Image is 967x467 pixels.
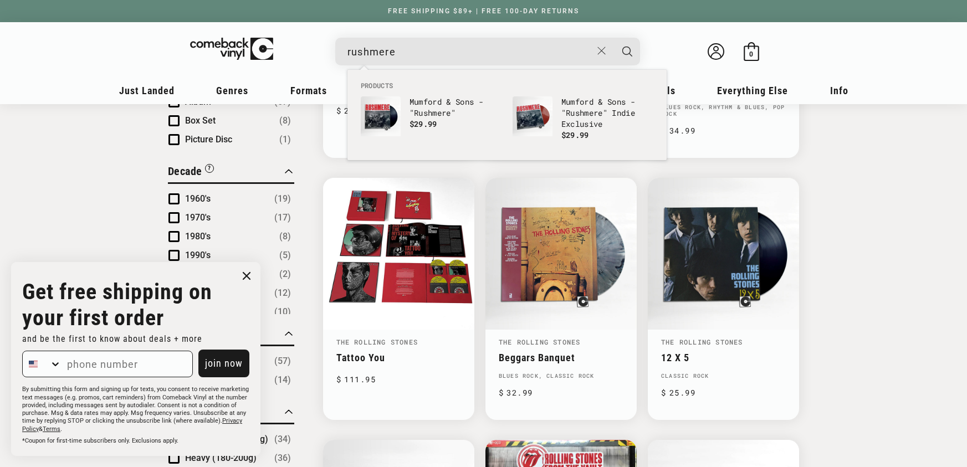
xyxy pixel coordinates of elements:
li: products: Mumford & Sons - "Rushmere" Indie Exclusive [507,91,659,155]
span: $29.99 [561,130,589,140]
a: Mumford & Sons - "Rushmere" Mumford & Sons - "Rushmere" $29.99 [361,96,502,150]
span: Info [830,85,848,96]
button: Filter by Decade [168,163,214,182]
span: 0 [749,50,753,58]
img: Mumford & Sons - "Rushmere" [361,96,401,136]
span: 1980's [185,231,211,242]
span: $29.99 [410,119,437,129]
img: Mumford & Sons - "Rushmere" Indie Exclusive [513,96,552,136]
a: Mumford & Sons - "Rushmere" Indie Exclusive Mumford & Sons - "Rushmere" Indie Exclusive $29.99 [513,96,653,150]
span: 1970's [185,212,211,223]
li: products: Mumford & Sons - "Rushmere" [355,91,507,155]
a: Tattoo You [336,352,461,363]
b: Rushmere [414,107,451,118]
span: Number of products: (12) [274,286,291,300]
p: Mumford & Sons - " " Indie Exclusive [561,96,653,130]
a: The Rolling Stones [336,337,418,346]
strong: Get free shipping on your first order [22,279,212,331]
div: Search [335,38,640,65]
input: phone number [62,351,192,377]
span: Number of products: (2) [279,268,291,281]
span: 1960's [185,193,211,204]
input: When autocomplete results are available use up and down arrows to review and enter to select [347,40,592,63]
span: Box Set [185,115,216,126]
p: By submitting this form and signing up for texts, you consent to receive marketing text messages ... [22,386,249,433]
a: The Rolling Stones [499,337,581,346]
span: Number of products: (1) [279,133,291,146]
img: United States [29,360,38,368]
p: Mumford & Sons - " " [410,96,502,119]
span: Number of products: (17) [274,211,291,224]
span: Number of products: (14) [274,373,291,387]
span: Number of products: (10) [274,305,291,319]
button: Search [613,38,641,65]
span: Number of products: (8) [279,230,291,243]
span: Decade [168,165,202,178]
span: Just Landed [119,85,175,96]
span: *Coupon for first-time subscribers only. Exclusions apply. [22,437,178,444]
li: Products [355,81,659,91]
span: Number of products: (57) [274,355,291,368]
button: join now [198,350,249,377]
span: Picture Disc [185,134,232,145]
a: Privacy Policy [22,417,242,432]
span: Everything Else [717,85,788,96]
span: and be the first to know about deals + more [22,333,202,344]
span: Number of products: (5) [279,249,291,262]
b: Rushmere [566,107,603,118]
span: Number of products: (19) [274,192,291,206]
span: Number of products: (8) [279,114,291,127]
span: Genres [216,85,248,96]
span: 1990's [185,250,211,260]
span: Number of products: (36) [274,451,291,465]
a: Beggars Banquet [499,352,623,363]
div: Products [347,70,667,160]
a: 12 X 5 [661,352,786,363]
button: Close [591,39,612,63]
span: Number of products: (34) [274,433,291,446]
span: Formats [290,85,327,96]
button: Close dialog [238,268,255,284]
a: The Rolling Stones [661,337,743,346]
a: FREE SHIPPING $89+ | FREE 100-DAY RETURNS [377,7,590,15]
a: Terms [43,425,60,433]
button: Search Countries [23,351,62,377]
